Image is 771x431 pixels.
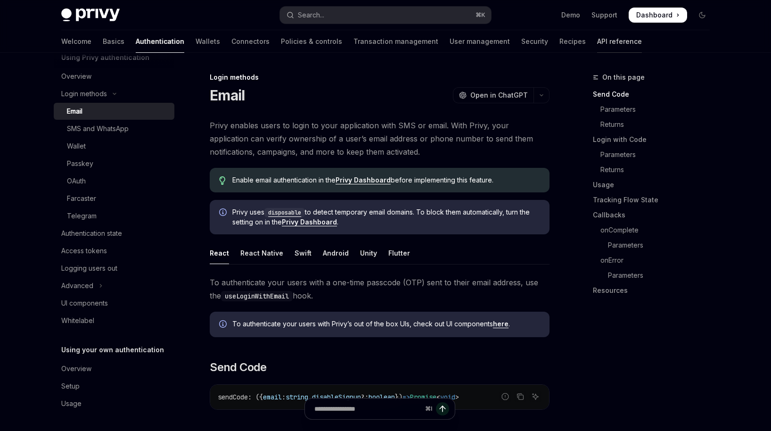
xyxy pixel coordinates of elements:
span: }) [395,393,402,401]
a: Demo [561,10,580,20]
a: onError [593,253,717,268]
div: React [210,242,229,264]
a: Welcome [61,30,91,53]
span: : [282,393,286,401]
a: Returns [593,162,717,177]
button: Toggle dark mode [695,8,710,23]
span: void [440,393,455,401]
a: Privy Dashboard [282,218,337,226]
div: Logging users out [61,263,117,274]
div: Login methods [210,73,550,82]
div: Whitelabel [61,315,94,326]
span: Send Code [210,360,267,375]
span: string [286,393,308,401]
button: Copy the contents from the code block [514,390,526,403]
a: Security [521,30,548,53]
div: React Native [240,242,283,264]
span: To authenticate your users with a one-time passcode (OTP) sent to their email address, use the hook. [210,276,550,302]
span: Enable email authentication in the before implementing this feature. [232,175,540,185]
div: Search... [298,9,324,21]
a: UI components [54,295,174,312]
div: Telegram [67,210,97,222]
div: Setup [61,381,80,392]
a: Wallets [196,30,220,53]
a: Basics [103,30,124,53]
div: Authentication state [61,228,122,239]
div: Overview [61,71,91,82]
span: Promise [410,393,436,401]
a: Telegram [54,207,174,224]
div: Usage [61,398,82,409]
span: Privy enables users to login to your application with SMS or email. With Privy, your application ... [210,119,550,158]
div: Login methods [61,88,107,99]
a: Setup [54,378,174,395]
span: disableSignup [312,393,361,401]
a: Farcaster [54,190,174,207]
a: Overview [54,68,174,85]
a: Policies & controls [281,30,342,53]
a: Dashboard [629,8,687,23]
span: Open in ChatGPT [470,91,528,100]
button: Toggle Login methods section [54,85,174,102]
span: sendCode [218,393,248,401]
a: Recipes [559,30,586,53]
a: Tracking Flow State [593,192,717,207]
div: Passkey [67,158,93,169]
a: OAuth [54,173,174,190]
div: OAuth [67,175,86,187]
div: Advanced [61,280,93,291]
a: Callbacks [593,207,717,223]
span: To authenticate your users with Privy’s out of the box UIs, check out UI components . [232,319,540,329]
div: Farcaster [67,193,96,204]
button: Toggle Advanced section [54,277,174,294]
a: User management [450,30,510,53]
span: : ({ [248,393,263,401]
a: Parameters [593,268,717,283]
a: Wallet [54,138,174,155]
a: Passkey [54,155,174,172]
a: Support [591,10,617,20]
a: disposable [264,208,305,216]
div: Access tokens [61,245,107,257]
a: onComplete [593,223,717,238]
svg: Tip [219,176,226,185]
a: Resources [593,283,717,298]
span: , [308,393,312,401]
button: Open search [280,7,491,24]
a: Usage [593,177,717,192]
div: SMS and WhatsApp [67,123,129,134]
div: Unity [360,242,377,264]
a: Login with Code [593,132,717,147]
a: Logging users out [54,260,174,277]
a: Send Code [593,87,717,102]
a: Email [54,103,174,120]
span: On this page [602,72,645,83]
a: Parameters [593,102,717,117]
button: Open in ChatGPT [453,87,533,103]
div: Email [67,106,82,117]
span: > [455,393,459,401]
span: ?: [361,393,369,401]
span: ⌘ K [476,11,485,19]
a: here [493,320,509,328]
div: Android [323,242,349,264]
svg: Info [219,320,229,330]
a: Usage [54,395,174,412]
a: Access tokens [54,242,174,259]
button: Send message [436,402,449,415]
span: Privy uses to detect temporary email domains. To block them automatically, turn the setting on in... [232,207,540,227]
div: Swift [295,242,312,264]
a: Transaction management [353,30,438,53]
code: disposable [264,208,305,217]
div: Wallet [67,141,86,152]
a: Connectors [231,30,270,53]
a: SMS and WhatsApp [54,120,174,137]
a: Returns [593,117,717,132]
h5: Using your own authentication [61,344,164,356]
a: Overview [54,360,174,377]
span: < [436,393,440,401]
span: email [263,393,282,401]
button: Ask AI [529,390,541,403]
img: dark logo [61,8,120,22]
a: Authentication [136,30,184,53]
